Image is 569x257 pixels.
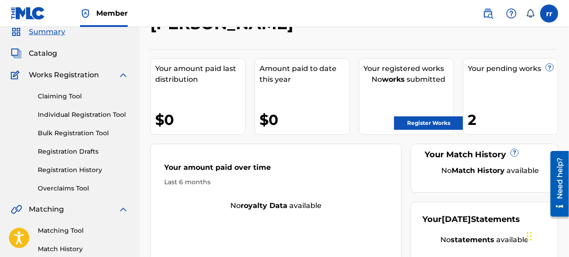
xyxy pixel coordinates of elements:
img: Matching [11,204,22,215]
img: help [506,8,517,19]
span: [DATE] [442,214,471,224]
div: Notifications [526,9,535,18]
div: No submitted [364,74,454,85]
a: CatalogCatalog [11,48,57,59]
strong: royalty data [241,201,287,210]
div: No available [434,165,547,176]
div: Amount paid to date this year [260,63,349,85]
a: SummarySummary [11,27,65,37]
iframe: Resource Center [544,147,569,220]
span: Summary [29,27,65,37]
a: Public Search [479,4,497,22]
div: Help [502,4,520,22]
strong: works [382,75,405,84]
span: Catalog [29,48,57,59]
div: Your Statements [422,213,520,226]
span: ? [546,64,553,71]
span: Matching [29,204,64,215]
strong: statements [451,235,494,244]
a: Register Works [394,116,463,130]
div: Your pending works [468,63,558,74]
div: Your Match History [422,149,547,161]
span: Member [96,8,128,18]
div: User Menu [540,4,558,22]
div: $0 [260,110,349,130]
a: Bulk Registration Tool [38,128,129,138]
img: MLC Logo [11,7,45,20]
div: $0 [155,110,245,130]
div: Your amount paid last distribution [155,63,245,85]
iframe: Chat Widget [524,214,569,257]
a: Match History [38,244,129,254]
div: Last 6 months [164,177,388,187]
div: Drag [527,223,532,250]
img: expand [118,204,129,215]
img: search [483,8,493,19]
a: Matching Tool [38,226,129,235]
span: ? [511,149,518,156]
a: Registration History [38,165,129,175]
div: No available [151,200,401,211]
a: Overclaims Tool [38,184,129,193]
img: Works Registration [11,70,22,80]
div: 2 [468,110,558,130]
span: Works Registration [29,70,99,80]
img: Summary [11,27,22,37]
div: Your amount paid over time [164,162,388,177]
img: Catalog [11,48,22,59]
a: Individual Registration Tool [38,110,129,120]
a: Claiming Tool [38,92,129,101]
img: expand [118,70,129,80]
div: Your registered works [364,63,454,74]
div: No available [422,235,547,245]
a: Registration Drafts [38,147,129,156]
strong: Match History [452,166,505,175]
img: Top Rightsholder [80,8,91,19]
